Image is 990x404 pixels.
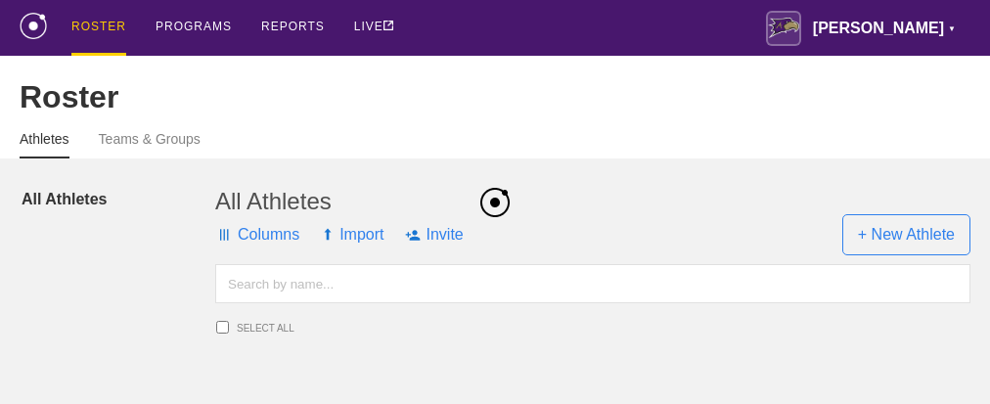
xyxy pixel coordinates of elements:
div: All Athletes [215,188,970,215]
img: Avila [766,11,801,46]
img: logo [20,13,47,39]
span: Invite [405,205,463,264]
div: ▼ [948,22,956,37]
img: black_logo.png [477,184,514,220]
span: Columns [215,205,299,264]
div: Roster [20,79,970,115]
span: SELECT ALL [237,323,474,334]
a: Teams & Groups [99,131,201,157]
iframe: Chat Widget [892,310,990,404]
a: All Athletes [22,188,215,211]
input: Search by name... [215,264,970,303]
span: + New Athlete [842,214,970,255]
span: Import [321,205,383,264]
a: Athletes [20,131,69,158]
